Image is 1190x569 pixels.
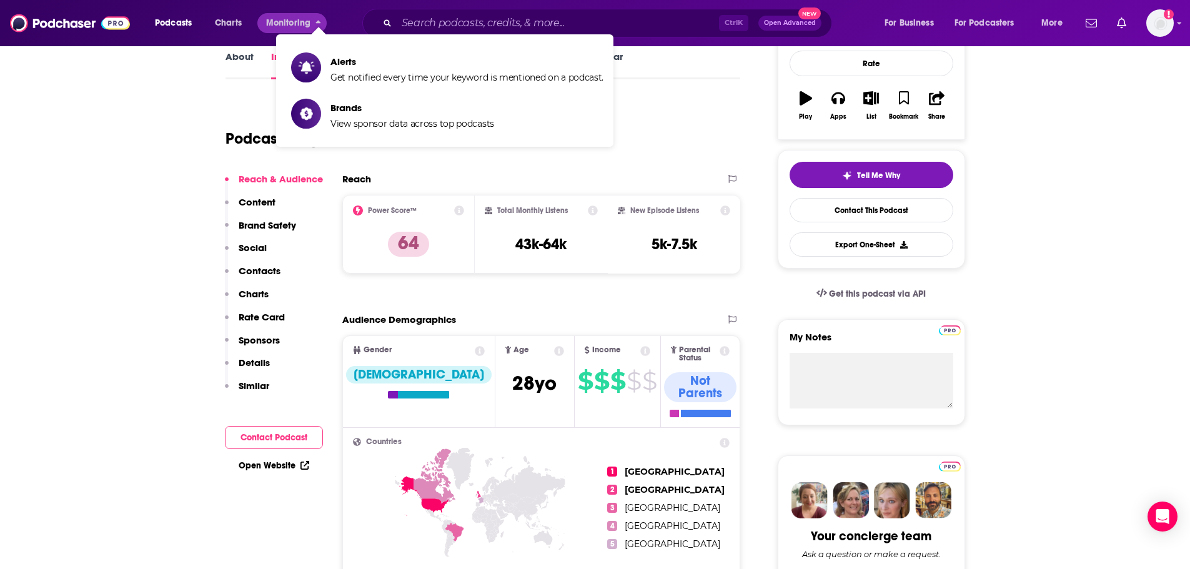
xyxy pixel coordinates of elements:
div: Rate [790,51,953,76]
a: Podchaser - Follow, Share and Rate Podcasts [10,11,130,35]
span: 5 [607,539,617,549]
span: Alerts [330,56,603,67]
img: Podchaser Pro [939,462,961,472]
img: Barbara Profile [833,482,869,518]
button: Details [225,357,270,380]
div: Ask a question or make a request. [802,549,941,559]
h1: Podcast Insights [226,129,339,148]
span: Open Advanced [764,20,816,26]
p: 64 [388,232,429,257]
img: Jon Profile [915,482,951,518]
a: Show notifications dropdown [1112,12,1131,34]
button: Share [920,83,953,128]
div: Bookmark [889,113,918,121]
h2: Power Score™ [368,206,417,215]
div: Apps [830,113,846,121]
button: Bookmark [888,83,920,128]
div: Search podcasts, credits, & more... [374,9,844,37]
svg: Add a profile image [1164,9,1174,19]
h2: Reach [342,173,371,185]
span: Income [592,346,621,354]
p: Reach & Audience [239,173,323,185]
button: Sponsors [225,334,280,357]
button: Export One-Sheet [790,232,953,257]
img: Podchaser Pro [939,325,961,335]
button: Similar [225,380,269,403]
h3: 5k-7.5k [652,235,697,254]
span: [GEOGRAPHIC_DATA] [625,484,725,495]
a: Contact This Podcast [790,198,953,222]
span: $ [594,371,609,391]
img: Sydney Profile [791,482,828,518]
a: Pro website [939,324,961,335]
span: Parental Status [679,346,718,362]
span: [GEOGRAPHIC_DATA] [625,520,720,532]
span: For Podcasters [954,14,1014,32]
button: close menu [257,13,327,33]
label: My Notes [790,331,953,353]
button: open menu [876,13,950,33]
span: Age [513,346,529,354]
p: Details [239,357,270,369]
button: Play [790,83,822,128]
a: About [226,51,254,79]
a: InsightsPodchaser Pro [271,51,333,79]
p: Rate Card [239,311,285,323]
button: Show profile menu [1146,9,1174,37]
a: Show notifications dropdown [1081,12,1102,34]
button: Social [225,242,267,265]
span: View sponsor data across top podcasts [330,118,494,129]
span: Get notified every time your keyword is mentioned on a podcast. [330,72,603,83]
div: List [866,113,876,121]
span: $ [610,371,625,391]
div: Your concierge team [811,528,931,544]
a: Open Website [239,460,309,471]
button: Open AdvancedNew [758,16,821,31]
span: For Business [885,14,934,32]
button: open menu [1033,13,1078,33]
input: Search podcasts, credits, & more... [397,13,719,33]
p: Brand Safety [239,219,296,231]
span: 3 [607,503,617,513]
span: $ [642,371,657,391]
span: 2 [607,485,617,495]
div: Open Intercom Messenger [1148,502,1178,532]
span: Logged in as haleysmith21 [1146,9,1174,37]
a: Pro website [939,460,961,472]
div: [DEMOGRAPHIC_DATA] [346,366,492,383]
p: Contacts [239,265,280,277]
span: More [1041,14,1063,32]
span: $ [578,371,593,391]
h2: New Episode Listens [630,206,699,215]
img: Jules Profile [874,482,910,518]
button: Brand Safety [225,219,296,242]
span: Podcasts [155,14,192,32]
span: Countries [366,438,402,446]
span: Ctrl K [719,15,748,31]
span: Charts [215,14,242,32]
span: 28 yo [512,371,557,395]
div: Not Parents [664,372,737,402]
button: Charts [225,288,269,311]
h2: Total Monthly Listens [497,206,568,215]
span: Get this podcast via API [829,289,926,299]
button: List [855,83,887,128]
button: open menu [146,13,208,33]
button: tell me why sparkleTell Me Why [790,162,953,188]
span: 1 [607,467,617,477]
span: 4 [607,521,617,531]
span: Gender [364,346,392,354]
button: Contacts [225,265,280,288]
span: Tell Me Why [857,171,900,181]
button: Rate Card [225,311,285,334]
button: Reach & Audience [225,173,323,196]
p: Charts [239,288,269,300]
span: $ [627,371,641,391]
h3: 43k-64k [515,235,567,254]
span: Brands [330,102,494,114]
a: Charts [207,13,249,33]
p: Social [239,242,267,254]
button: Contact Podcast [225,426,323,449]
p: Content [239,196,275,208]
button: Apps [822,83,855,128]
